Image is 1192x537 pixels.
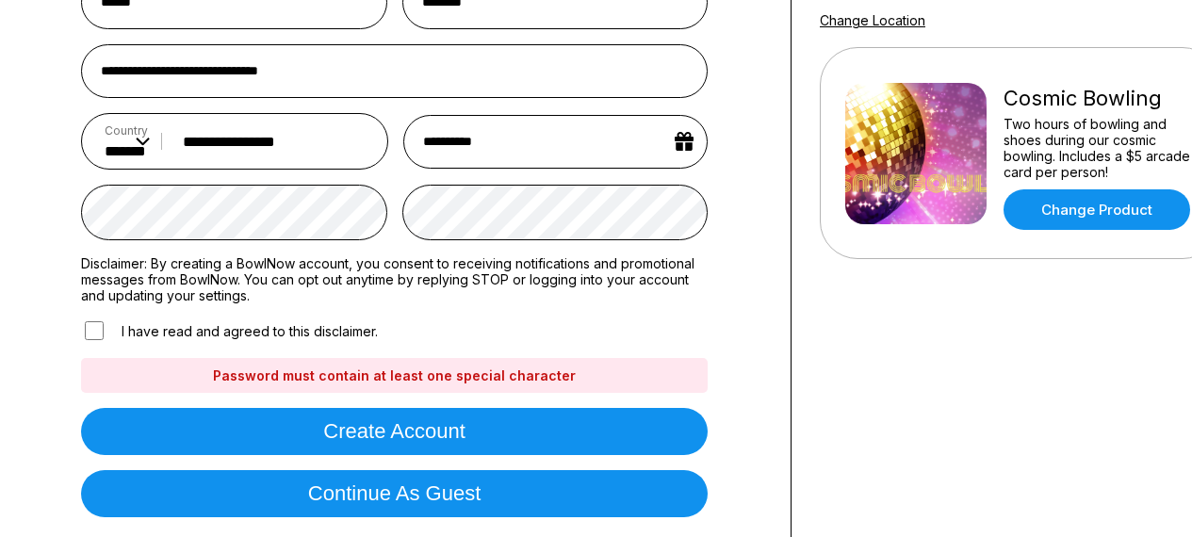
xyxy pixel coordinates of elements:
[81,408,708,455] button: Create account
[1004,189,1190,230] a: Change Product
[820,12,925,28] a: Change Location
[81,318,378,343] label: I have read and agreed to this disclaimer.
[845,83,987,224] img: Cosmic Bowling
[85,321,104,340] input: I have read and agreed to this disclaimer.
[105,123,150,138] label: Country
[81,470,708,517] button: Continue as guest
[81,358,708,393] div: Password must contain at least one special character
[81,255,708,303] label: Disclaimer: By creating a BowlNow account, you consent to receiving notifications and promotional...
